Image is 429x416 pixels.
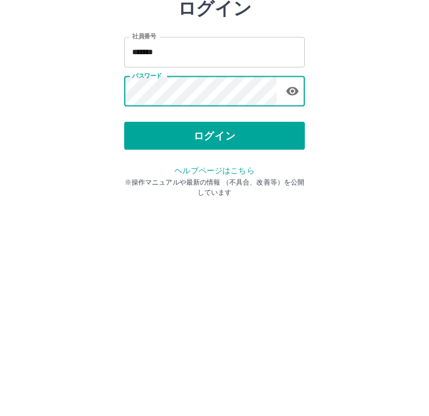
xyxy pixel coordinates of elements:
[124,251,305,271] p: ※操作マニュアルや最新の情報 （不具合、改善等）を公開しています
[174,239,254,248] a: ヘルプページはこちら
[124,195,305,224] button: ログイン
[178,71,252,93] h2: ログイン
[132,106,156,114] label: 社員番号
[132,145,162,154] label: パスワード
